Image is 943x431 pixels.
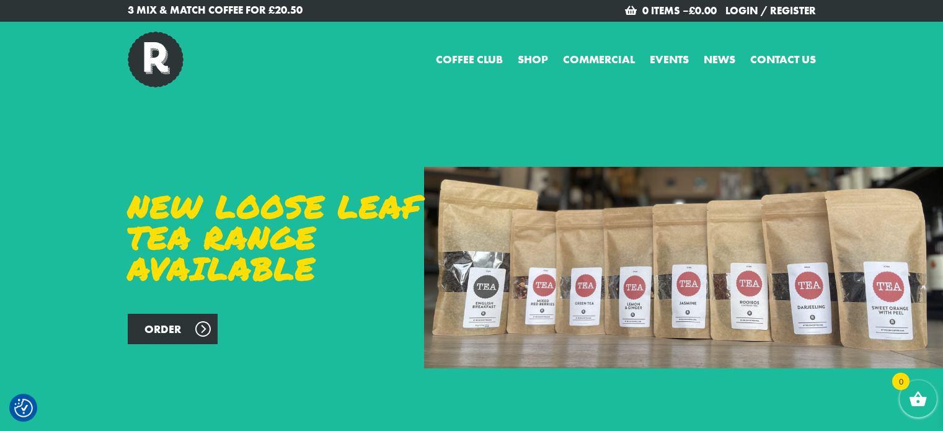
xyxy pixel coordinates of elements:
[689,4,717,17] bdi: 0.00
[689,4,695,17] span: £
[436,51,503,68] a: Coffee Club
[563,51,635,68] a: Commercial
[128,2,463,19] a: 3 Mix & Match Coffee for £20.50
[750,51,816,68] a: Contact us
[892,373,910,390] span: 0
[128,314,218,344] a: Order
[642,4,717,17] a: 0 items –£0.00
[128,191,463,284] h1: New Loose Leaf Tea Range Available
[14,399,33,417] button: Consent Preferences
[14,399,33,417] img: Revisit consent button
[128,32,184,87] img: Relish Coffee
[650,51,689,68] a: Events
[704,51,735,68] a: News
[725,4,816,17] a: Login / Register
[518,51,548,68] a: Shop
